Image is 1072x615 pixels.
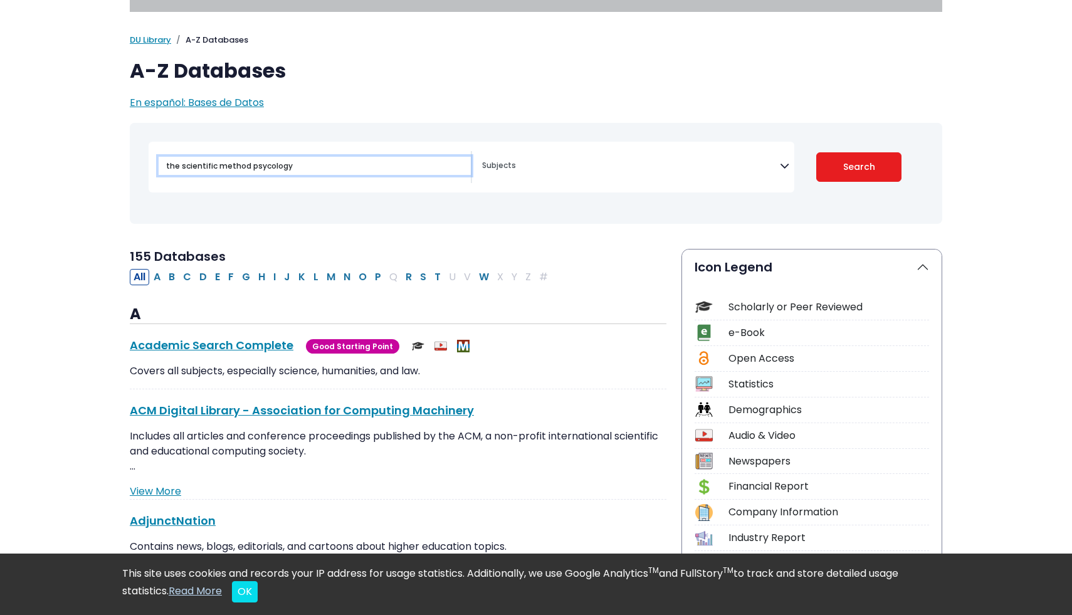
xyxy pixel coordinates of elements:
img: Icon Industry Report [695,530,712,547]
button: Filter Results B [165,269,179,285]
img: Icon Financial Report [695,478,712,495]
img: Icon e-Book [695,324,712,341]
button: Close [232,581,258,602]
button: Filter Results N [340,269,354,285]
sup: TM [648,565,659,576]
a: View More [130,484,181,498]
img: MeL (Michigan electronic Library) [457,340,470,352]
div: Company Information [728,505,929,520]
button: Filter Results R [402,269,416,285]
a: AdjunctNation [130,513,216,528]
a: Read More [169,584,222,598]
div: Industry Report [728,530,929,545]
button: Filter Results C [179,269,195,285]
a: ACM Digital Library - Association for Computing Machinery [130,402,474,418]
img: Icon Statistics [695,376,712,392]
a: Academic Search Complete [130,337,293,353]
h1: A-Z Databases [130,59,942,83]
img: Icon Scholarly or Peer Reviewed [695,298,712,315]
button: Filter Results D [196,269,211,285]
div: Financial Report [728,479,929,494]
button: Submit for Search Results [816,152,902,182]
div: Audio & Video [728,428,929,443]
div: Open Access [728,351,929,366]
button: Filter Results W [475,269,493,285]
textarea: Search [482,162,780,172]
button: Filter Results A [150,269,164,285]
button: Filter Results P [371,269,385,285]
li: A-Z Databases [171,34,248,46]
div: Scholarly or Peer Reviewed [728,300,929,315]
p: Contains news, blogs, editorials, and cartoons about higher education topics. [130,539,666,554]
img: Audio & Video [434,340,447,352]
img: Icon Demographics [695,401,712,418]
button: Filter Results S [416,269,430,285]
div: e-Book [728,325,929,340]
div: Statistics [728,377,929,392]
img: Icon Company Information [695,504,712,521]
button: Filter Results J [280,269,294,285]
nav: breadcrumb [130,34,942,46]
button: Filter Results L [310,269,322,285]
button: Filter Results G [238,269,254,285]
p: Includes all articles and conference proceedings published by the ACM, a non-profit international... [130,429,666,474]
div: Demographics [728,402,929,418]
div: This site uses cookies and records your IP address for usage statistics. Additionally, we use Goo... [122,566,950,602]
sup: TM [723,565,733,576]
img: Icon Audio & Video [695,427,712,444]
button: Filter Results F [224,269,238,285]
div: Newspapers [728,454,929,469]
button: Filter Results K [295,269,309,285]
button: Icon Legend [682,250,942,285]
input: Search database by title or keyword [159,157,471,175]
button: Filter Results M [323,269,339,285]
div: Alpha-list to filter by first letter of database name [130,269,553,283]
img: Icon Open Access [696,350,712,367]
img: Scholarly or Peer Reviewed [412,340,424,352]
span: 155 Databases [130,248,226,265]
span: Good Starting Point [306,339,399,354]
a: DU Library [130,34,171,46]
a: En español: Bases de Datos [130,95,264,110]
button: Filter Results I [270,269,280,285]
h3: A [130,305,666,324]
button: Filter Results E [211,269,224,285]
button: Filter Results H [255,269,269,285]
nav: Search filters [130,123,942,224]
p: Covers all subjects, especially science, humanities, and law. [130,364,666,379]
button: All [130,269,149,285]
img: Icon Newspapers [695,453,712,470]
button: Filter Results O [355,269,370,285]
button: Filter Results T [431,269,444,285]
